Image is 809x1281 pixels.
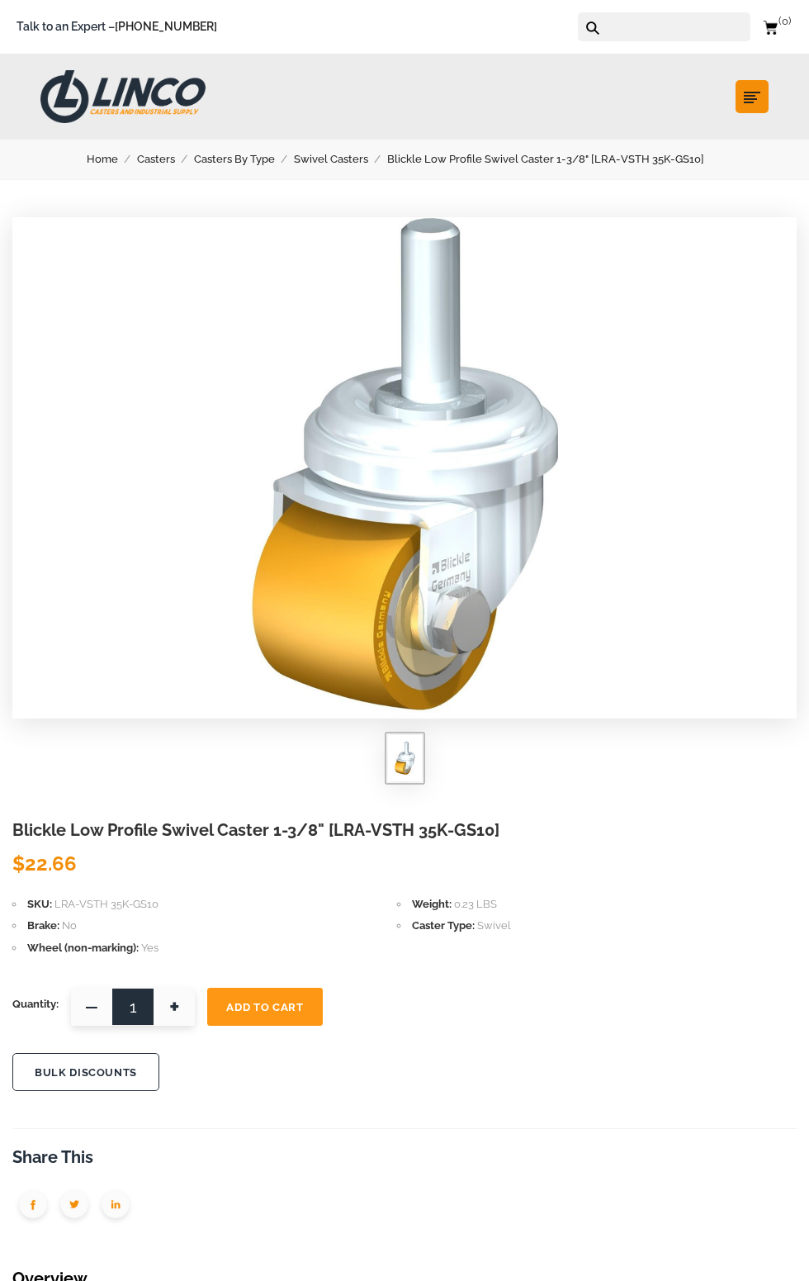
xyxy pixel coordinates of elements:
span: Quantity [12,988,59,1021]
span: Weight [412,898,452,910]
span: Add To Cart [226,1001,303,1013]
span: No [62,919,77,932]
span: Swivel [477,919,511,932]
span: Wheel (non-marking) [27,942,139,954]
span: 0.23 LBS [454,898,497,910]
a: Casters By Type [194,150,294,168]
span: Brake [27,919,59,932]
button: BULK DISCOUNTS [12,1053,159,1091]
input: Search [605,12,750,41]
img: group-1951.png [95,1186,136,1227]
img: group-1950.png [12,1186,54,1227]
img: Blickle Low Profile Swivel Caster 1-3/8" [LRA-VSTH 35K-GS10] [395,742,415,775]
a: Home [87,150,137,168]
span: LRA-VSTH 35K-GS10 [54,898,158,910]
img: group-1949.png [54,1186,95,1227]
span: Talk to an Expert – [17,17,217,36]
span: + [154,988,195,1026]
button: Add To Cart [207,988,323,1026]
img: Blickle Low Profile Swivel Caster 1-3/8" [LRA-VSTH 35K-GS10] [249,217,560,713]
a: Blickle Low Profile Swivel Caster 1-3/8" [LRA-VSTH 35K-GS10] [387,150,723,168]
span: Caster Type [412,919,475,932]
h3: Share This [12,1146,797,1170]
a: Casters [137,150,194,168]
span: Yes [141,942,158,954]
span: $22.66 [12,852,77,875]
img: LINCO CASTERS & INDUSTRIAL SUPPLY [40,70,206,123]
span: SKU [27,898,52,910]
h1: Blickle Low Profile Swivel Caster 1-3/8" [LRA-VSTH 35K-GS10] [12,818,797,842]
a: Swivel Casters [294,150,387,168]
a: 0 [763,17,792,37]
span: — [71,988,112,1026]
span: 0 [778,15,791,27]
a: [PHONE_NUMBER] [115,20,217,33]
